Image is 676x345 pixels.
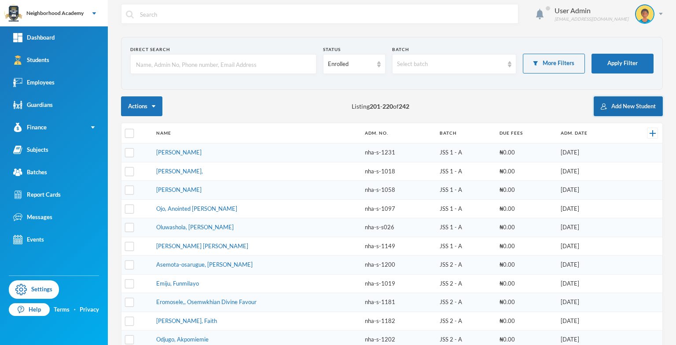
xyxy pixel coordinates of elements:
[156,224,234,231] a: Oluwashola, [PERSON_NAME]
[13,123,47,132] div: Finance
[382,103,393,110] b: 220
[328,60,372,69] div: Enrolled
[13,33,55,42] div: Dashboard
[156,242,248,250] a: [PERSON_NAME] [PERSON_NAME]
[495,274,557,293] td: ₦0.00
[360,293,435,312] td: nha-s-1181
[156,317,217,324] a: [PERSON_NAME], Faith
[5,5,22,22] img: logo
[435,162,495,181] td: JSS 1 - A
[399,103,409,110] b: 242
[80,305,99,314] a: Privacy
[360,162,435,181] td: nha-s-1018
[435,123,495,143] th: Batch
[556,181,625,200] td: [DATE]
[495,199,557,218] td: ₦0.00
[636,5,654,23] img: STUDENT
[435,274,495,293] td: JSS 2 - A
[397,60,503,69] div: Select batch
[13,78,55,87] div: Employees
[495,256,557,275] td: ₦0.00
[556,123,625,143] th: Adm. Date
[435,293,495,312] td: JSS 2 - A
[9,280,59,299] a: Settings
[156,186,202,193] a: [PERSON_NAME]
[13,235,44,244] div: Events
[135,55,312,74] input: Name, Admin No, Phone number, Email Address
[360,237,435,256] td: nha-s-1149
[13,213,52,222] div: Messages
[495,312,557,330] td: ₦0.00
[360,312,435,330] td: nha-s-1182
[556,237,625,256] td: [DATE]
[26,9,84,17] div: Neighborhood Academy
[556,256,625,275] td: [DATE]
[495,143,557,162] td: ₦0.00
[495,237,557,256] td: ₦0.00
[13,55,49,65] div: Students
[555,5,628,16] div: User Admin
[555,16,628,22] div: [EMAIL_ADDRESS][DOMAIN_NAME]
[139,4,514,24] input: Search
[156,261,253,268] a: Asemota-osarugue, [PERSON_NAME]
[54,305,70,314] a: Terms
[370,103,380,110] b: 201
[156,168,203,175] a: [PERSON_NAME],
[360,256,435,275] td: nha-s-1200
[556,274,625,293] td: [DATE]
[156,298,257,305] a: Eromosele,, Osemwkhian Divine Favour
[435,181,495,200] td: JSS 1 - A
[495,181,557,200] td: ₦0.00
[360,218,435,237] td: nha-s-s026
[13,168,47,177] div: Batches
[556,312,625,330] td: [DATE]
[121,96,162,116] button: Actions
[556,143,625,162] td: [DATE]
[523,54,585,73] button: More Filters
[392,46,516,53] div: Batch
[495,218,557,237] td: ₦0.00
[130,46,316,53] div: Direct Search
[352,102,409,111] span: Listing - of
[360,123,435,143] th: Adm. No.
[556,162,625,181] td: [DATE]
[156,149,202,156] a: [PERSON_NAME]
[495,293,557,312] td: ₦0.00
[156,205,237,212] a: Ojo, Anointed [PERSON_NAME]
[323,46,385,53] div: Status
[9,303,50,316] a: Help
[156,336,209,343] a: Odjugo, Akpomiemie
[13,145,48,154] div: Subjects
[591,54,654,73] button: Apply Filter
[13,100,53,110] div: Guardians
[360,181,435,200] td: nha-s-1058
[156,280,199,287] a: Emiju, Funmilayo
[435,312,495,330] td: JSS 2 - A
[360,274,435,293] td: nha-s-1019
[152,123,360,143] th: Name
[435,199,495,218] td: JSS 1 - A
[556,218,625,237] td: [DATE]
[360,143,435,162] td: nha-s-1231
[495,162,557,181] td: ₦0.00
[13,190,61,199] div: Report Cards
[435,237,495,256] td: JSS 1 - A
[435,256,495,275] td: JSS 2 - A
[556,293,625,312] td: [DATE]
[74,305,76,314] div: ·
[126,11,134,18] img: search
[556,199,625,218] td: [DATE]
[435,143,495,162] td: JSS 1 - A
[495,123,557,143] th: Due Fees
[435,218,495,237] td: JSS 1 - A
[594,96,663,116] button: Add New Student
[360,199,435,218] td: nha-s-1097
[650,130,656,136] img: +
